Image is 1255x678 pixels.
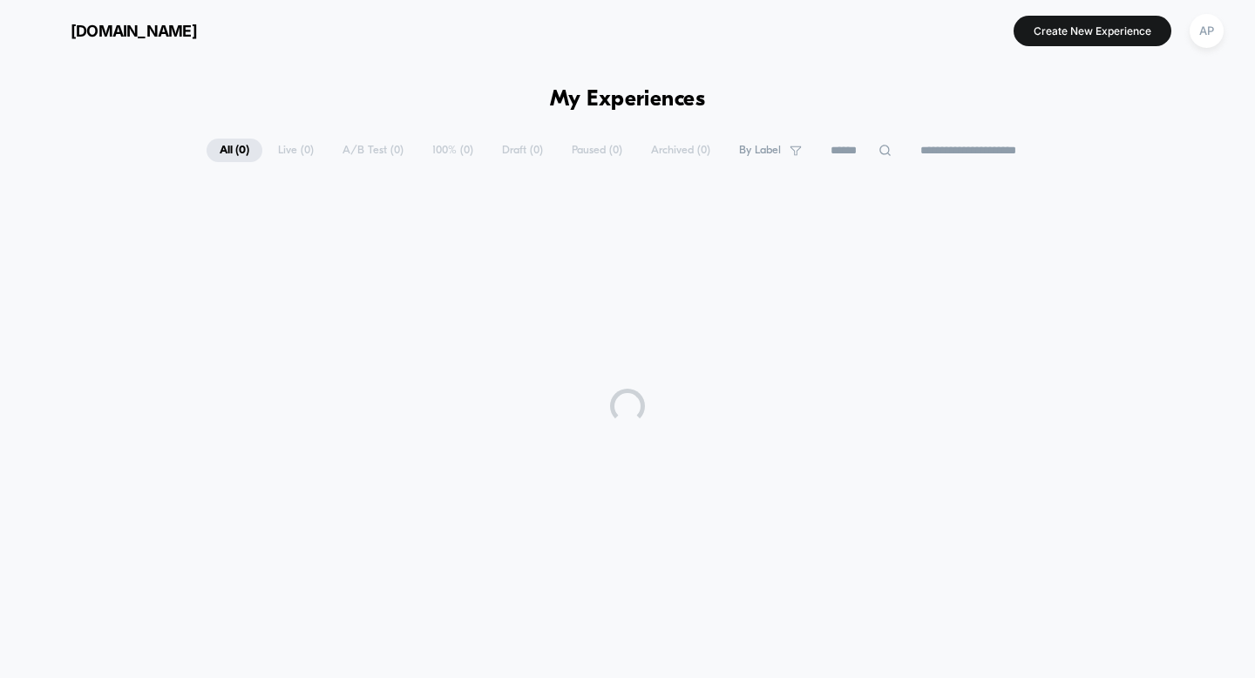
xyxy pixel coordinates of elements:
[1184,13,1229,49] button: AP
[26,17,202,44] button: [DOMAIN_NAME]
[550,87,706,112] h1: My Experiences
[71,22,197,40] span: [DOMAIN_NAME]
[739,144,781,157] span: By Label
[207,139,262,162] span: All ( 0 )
[1190,14,1224,48] div: AP
[1014,16,1171,46] button: Create New Experience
